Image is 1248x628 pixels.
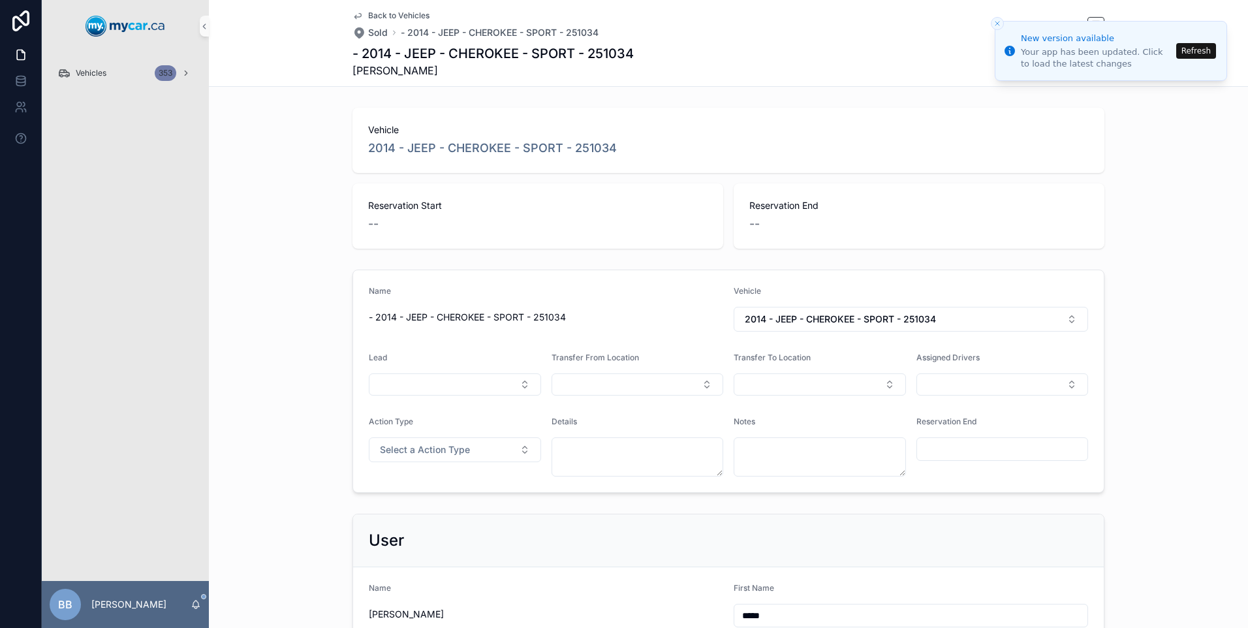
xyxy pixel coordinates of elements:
[50,61,201,85] a: Vehicles353
[369,286,391,296] span: Name
[368,139,617,157] a: 2014 - JEEP - CHEROKEE - SPORT - 251034
[155,65,176,81] div: 353
[745,313,936,326] span: 2014 - JEEP - CHEROKEE - SPORT - 251034
[368,10,429,21] span: Back to Vehicles
[352,63,634,78] span: [PERSON_NAME]
[916,373,1089,396] button: Select Button
[552,416,577,426] span: Details
[369,373,541,396] button: Select Button
[734,416,755,426] span: Notes
[42,52,209,102] div: scrollable content
[734,286,761,296] span: Vehicle
[368,26,388,39] span: Sold
[352,10,429,21] a: Back to Vehicles
[916,416,976,426] span: Reservation End
[734,583,774,593] span: First Name
[369,311,723,324] span: - 2014 - JEEP - CHEROKEE - SPORT - 251034
[76,68,106,78] span: Vehicles
[369,416,413,426] span: Action Type
[401,26,599,39] a: - 2014 - JEEP - CHEROKEE - SPORT - 251034
[734,353,811,362] span: Transfer To Location
[991,17,1004,30] button: Close toast
[380,443,470,456] span: Select a Action Type
[749,199,1089,212] span: Reservation End
[368,123,1089,136] span: Vehicle
[368,215,379,233] span: --
[749,215,760,233] span: --
[734,373,906,396] button: Select Button
[552,353,639,362] span: Transfer From Location
[368,199,708,212] span: Reservation Start
[369,530,404,551] h2: User
[1176,43,1216,59] button: Refresh
[1021,46,1172,70] div: Your app has been updated. Click to load the latest changes
[369,608,723,621] span: [PERSON_NAME]
[86,16,165,37] img: App logo
[369,353,387,362] span: Lead
[916,353,980,362] span: Assigned Drivers
[1021,32,1172,45] div: New version available
[352,26,388,39] a: Sold
[58,597,72,612] span: BB
[369,583,391,593] span: Name
[352,44,634,63] h1: - 2014 - JEEP - CHEROKEE - SPORT - 251034
[369,437,541,462] button: Select Button
[91,598,166,611] p: [PERSON_NAME]
[734,307,1088,332] button: Select Button
[552,373,724,396] button: Select Button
